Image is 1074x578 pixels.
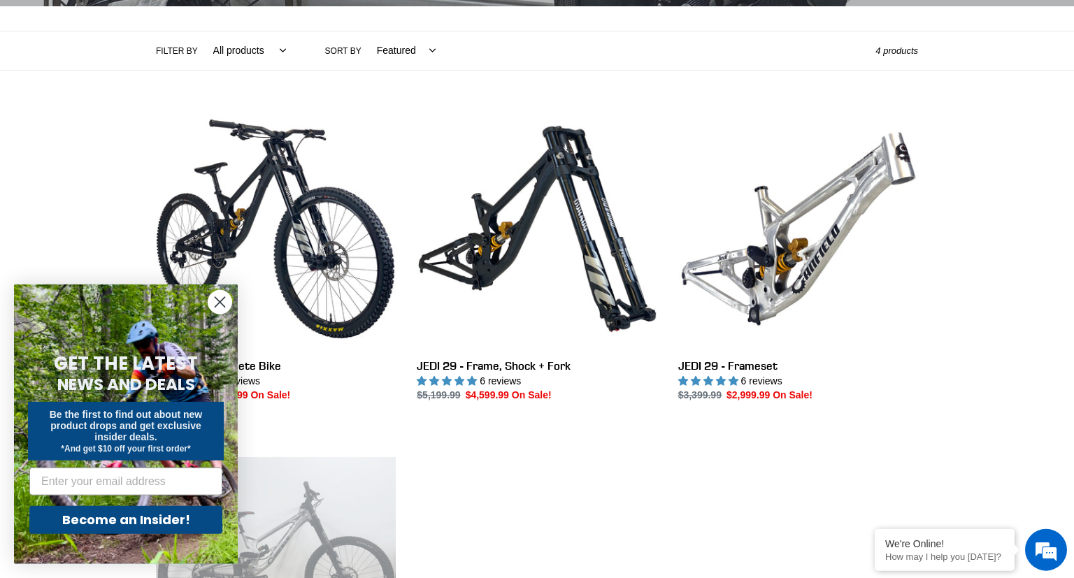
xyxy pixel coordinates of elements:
span: 4 products [875,45,918,56]
p: How may I help you today? [885,551,1004,562]
label: Sort by [325,45,361,57]
button: Become an Insider! [29,506,222,534]
span: NEWS AND DEALS [57,373,195,396]
button: Close dialog [208,290,232,315]
div: We're Online! [885,538,1004,549]
span: *And get $10 off your first order* [61,444,190,454]
span: GET THE LATEST [54,351,198,376]
input: Enter your email address [29,468,222,496]
span: Be the first to find out about new product drops and get exclusive insider deals. [50,409,203,442]
label: Filter by [156,45,198,57]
